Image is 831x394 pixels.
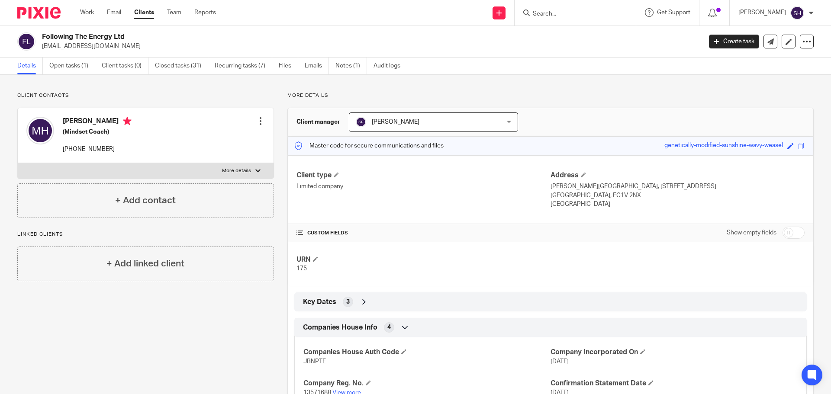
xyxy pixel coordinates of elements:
a: Closed tasks (31) [155,58,208,74]
a: Clients [134,8,154,17]
span: [DATE] [551,359,569,365]
h5: (Mindset Coach) [63,128,132,136]
span: Key Dates [303,298,336,307]
a: Team [167,8,181,17]
h4: Address [551,171,805,180]
p: [GEOGRAPHIC_DATA] [551,200,805,208]
p: [GEOGRAPHIC_DATA], EC1V 2NX [551,191,805,200]
a: Emails [305,58,329,74]
span: 3 [346,298,350,306]
a: Audit logs [374,58,407,74]
h4: Companies House Auth Code [303,348,551,357]
img: svg%3E [790,6,804,20]
span: JBNPTE [303,359,326,365]
a: Work [80,8,94,17]
img: svg%3E [17,32,35,51]
h4: Client type [296,171,551,180]
span: 175 [296,266,307,272]
p: [EMAIL_ADDRESS][DOMAIN_NAME] [42,42,696,51]
input: Search [532,10,610,18]
a: Notes (1) [335,58,367,74]
p: Limited company [296,182,551,191]
a: Create task [709,35,759,48]
h2: Following The Energy Ltd [42,32,565,42]
label: Show empty fields [727,228,776,237]
p: More details [222,167,251,174]
h4: Company Reg. No. [303,379,551,388]
p: [PHONE_NUMBER] [63,145,132,154]
p: Master code for secure communications and files [294,141,444,150]
a: Open tasks (1) [49,58,95,74]
img: svg%3E [356,117,366,127]
h4: Confirmation Statement Date [551,379,798,388]
i: Primary [123,117,132,125]
h4: URN [296,255,551,264]
a: Client tasks (0) [102,58,148,74]
span: 4 [387,323,391,332]
img: Pixie [17,7,61,19]
span: Companies House Info [303,323,377,332]
a: Files [279,58,298,74]
h4: CUSTOM FIELDS [296,230,551,237]
span: Get Support [657,10,690,16]
p: Linked clients [17,231,274,238]
a: Details [17,58,43,74]
p: [PERSON_NAME][GEOGRAPHIC_DATA], [STREET_ADDRESS] [551,182,805,191]
h4: + Add contact [115,194,176,207]
span: [PERSON_NAME] [372,119,419,125]
img: svg%3E [26,117,54,144]
h4: [PERSON_NAME] [63,117,132,128]
h4: + Add linked client [106,257,184,270]
div: genetically-modified-sunshine-wavy-weasel [664,141,783,151]
p: [PERSON_NAME] [738,8,786,17]
h3: Client manager [296,118,340,126]
h4: Company Incorporated On [551,348,798,357]
p: Client contacts [17,92,274,99]
p: More details [287,92,814,99]
a: Reports [194,8,216,17]
a: Recurring tasks (7) [215,58,272,74]
a: Email [107,8,121,17]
